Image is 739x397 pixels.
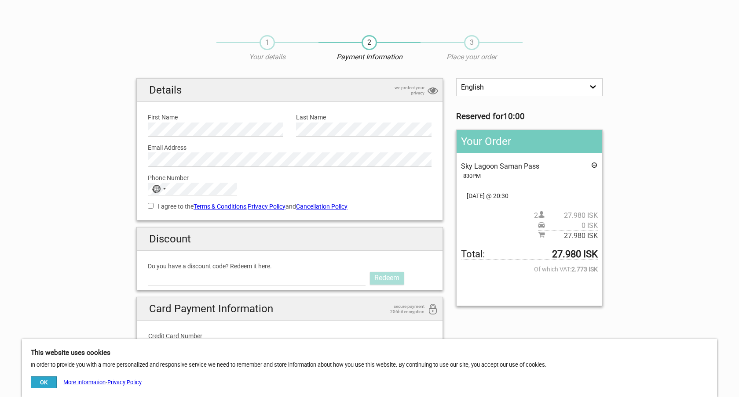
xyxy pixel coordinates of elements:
[503,112,525,121] strong: 10:00
[456,112,603,121] h3: Reserved for
[552,249,598,259] strong: 27.980 ISK
[545,221,598,231] span: 0 ISK
[421,52,523,62] p: Place your order
[545,211,598,220] span: 27.980 ISK
[31,376,142,388] div: -
[538,221,598,231] span: Pickup price
[31,348,708,357] h5: This website uses cookies
[107,379,142,386] a: Privacy Policy
[380,85,424,96] span: we protect your privacy
[461,249,598,260] span: Total to be paid
[538,231,598,241] span: Subtotal
[248,203,285,210] a: Privacy Policy
[148,331,431,341] label: Credit Card Number
[370,272,404,284] a: Redeem
[260,35,275,50] span: 1
[461,191,598,201] span: [DATE] @ 20:30
[148,173,432,183] label: Phone Number
[148,183,170,195] button: Selected country
[464,35,479,50] span: 3
[380,304,424,314] span: secure payment 256bit encryption
[296,112,431,122] label: Last Name
[296,203,348,210] a: Cancellation Policy
[461,264,598,274] span: Of which VAT:
[194,203,246,210] a: Terms & Conditions
[318,52,421,62] p: Payment Information
[63,379,106,386] a: More information
[31,376,57,388] button: OK
[428,304,438,316] i: 256bit encryption
[461,162,539,170] span: Sky Lagoon Saman Pass
[137,227,443,251] h2: Discount
[534,211,598,220] span: 2 person(s)
[457,130,602,153] h2: Your Order
[463,171,598,181] div: 830PM
[571,264,598,274] strong: 2.773 ISK
[22,339,717,397] div: In order to provide you with a more personalized and responsive service we need to remember and s...
[148,112,283,122] label: First Name
[148,202,432,211] label: I agree to the , and
[148,143,432,152] label: Email Address
[216,52,318,62] p: Your details
[148,261,432,271] label: Do you have a discount code? Redeem it here.
[137,297,443,321] h2: Card Payment Information
[362,35,377,50] span: 2
[545,231,598,241] span: 27.980 ISK
[428,85,438,97] i: privacy protection
[137,79,443,102] h2: Details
